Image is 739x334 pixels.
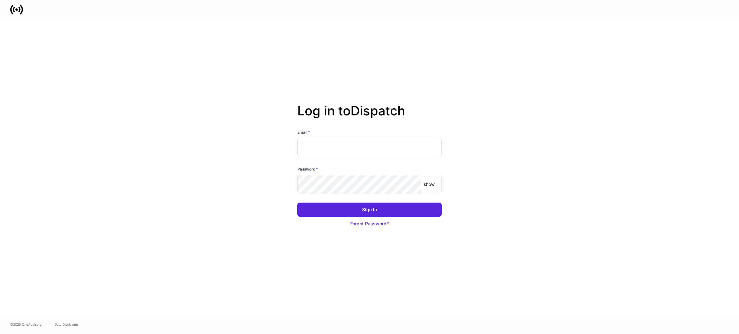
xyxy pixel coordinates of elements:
div: Sign In [362,206,377,213]
button: Forgot Password? [297,217,442,231]
h6: Password [297,166,318,172]
span: © 2025 OneAdvisory [10,322,42,327]
a: Data Disclaimer [55,322,78,327]
div: Forgot Password? [350,221,389,227]
button: Sign In [297,203,442,217]
h2: Log in to Dispatch [297,103,442,129]
h6: Email [297,129,310,135]
p: show [424,181,435,188]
